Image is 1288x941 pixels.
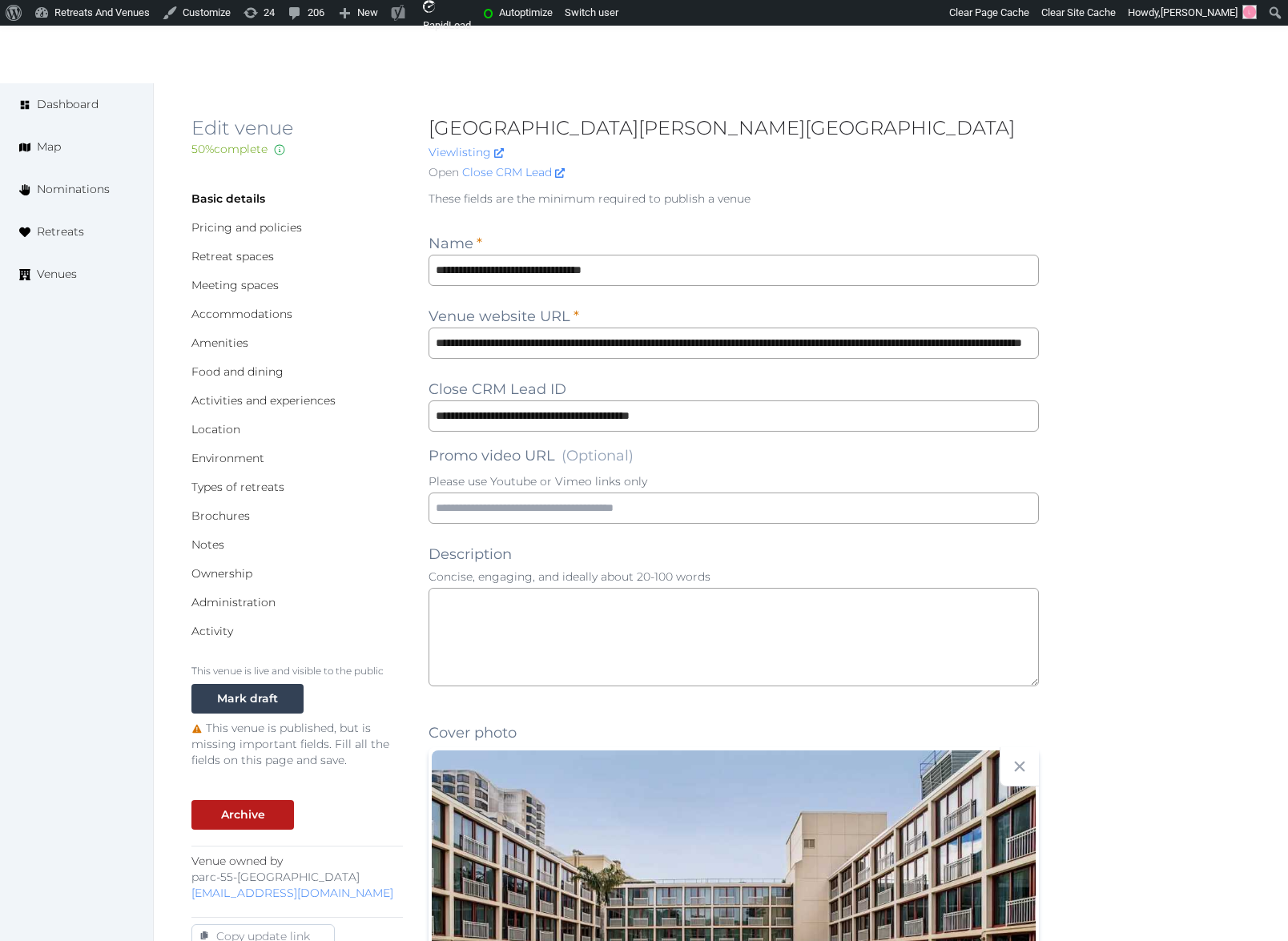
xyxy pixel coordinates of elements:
[37,181,110,198] span: Nominations
[191,220,302,235] a: Pricing and policies
[429,378,566,400] label: Close CRM Lead ID
[1161,6,1238,18] span: [PERSON_NAME]
[191,249,274,263] a: Retreat spaces
[191,566,252,581] a: Ownership
[191,800,294,830] button: Archive
[37,223,84,240] span: Retreats
[1041,6,1116,18] span: Clear Site Cache
[191,853,403,901] p: Venue owned by
[191,665,403,678] p: This venue is live and visible to the public
[429,164,459,181] span: Open
[191,142,268,156] span: 50 % complete
[191,480,284,494] a: Types of retreats
[429,232,482,255] label: Name
[191,115,403,141] h2: Edit venue
[191,336,248,350] a: Amenities
[191,684,304,714] button: Mark draft
[462,164,565,181] a: Close CRM Lead
[37,96,99,113] span: Dashboard
[429,722,517,744] label: Cover photo
[191,278,279,292] a: Meeting spaces
[561,447,634,464] span: (Optional)
[191,451,264,465] a: Environment
[191,537,224,552] a: Notes
[191,595,276,609] a: Administration
[191,422,240,436] a: Location
[221,806,265,823] div: Archive
[429,305,579,328] label: Venue website URL
[429,569,1038,585] p: Concise, engaging, and ideally about 20-100 words
[191,720,403,768] p: This venue is published, but is missing important fields. Fill all the fields on this page and save.
[37,139,61,155] span: Map
[191,886,393,900] a: [EMAIL_ADDRESS][DOMAIN_NAME]
[191,364,284,379] a: Food and dining
[191,509,250,523] a: Brochures
[429,444,634,467] label: Promo video URL
[429,473,1038,489] p: Please use Youtube or Vimeo links only
[429,115,1038,141] h2: [GEOGRAPHIC_DATA][PERSON_NAME][GEOGRAPHIC_DATA]
[429,191,1038,207] p: These fields are the minimum required to publish a venue
[191,624,233,638] a: Activity
[191,191,265,206] a: Basic details
[429,543,512,565] label: Description
[949,6,1029,18] span: Clear Page Cache
[217,690,278,707] div: Mark draft
[191,870,360,884] span: parc-55-[GEOGRAPHIC_DATA]
[37,266,77,283] span: Venues
[191,307,292,321] a: Accommodations
[429,145,504,159] a: Viewlisting
[191,393,336,408] a: Activities and experiences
